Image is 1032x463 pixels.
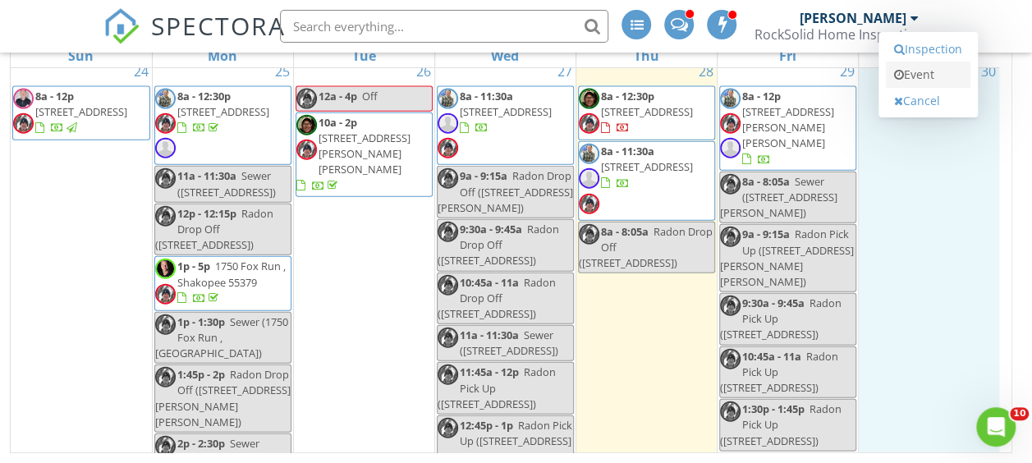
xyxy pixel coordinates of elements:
[720,349,838,395] span: Radon Pick Up ([STREET_ADDRESS])
[601,104,693,119] span: [STREET_ADDRESS]
[155,89,176,109] img: troy06.jpg
[579,144,599,164] img: troy06.jpg
[177,89,231,103] span: 8a - 12:30p
[720,401,741,422] img: 20241123_194803.jpg
[438,418,458,438] img: 20241123_194803.jpg
[460,328,558,358] span: Sewer ([STREET_ADDRESS])
[579,224,599,245] img: 20241123_194803.jpg
[720,89,741,109] img: troy06.jpg
[837,58,858,85] a: Go to August 29, 2025
[177,259,286,289] span: 1750 Fox Run , Shakopee 55379
[413,58,434,85] a: Go to August 26, 2025
[438,113,458,134] img: default-user-f0147aede5fd5fa78ca7ade42f37bd4542148d508eef1c3d3ea960f66861d68b.jpg
[742,89,834,167] a: 8a - 12p [STREET_ADDRESS][PERSON_NAME][PERSON_NAME]
[177,206,236,221] span: 12p - 12:15p
[460,104,552,119] span: [STREET_ADDRESS]
[154,86,291,166] a: 8a - 12:30p [STREET_ADDRESS]
[460,418,513,433] span: 12:45p - 1p
[319,131,411,176] span: [STREET_ADDRESS][PERSON_NAME][PERSON_NAME]
[720,401,842,447] span: Radon Pick Up ([STREET_ADDRESS])
[579,89,599,109] img: img_7608.jpeg
[155,168,176,189] img: 20241123_194803.jpg
[742,227,790,241] span: 9a - 9:15a
[296,140,317,160] img: 20241123_194803.jpg
[155,138,176,158] img: default-user-f0147aede5fd5fa78ca7ade42f37bd4542148d508eef1c3d3ea960f66861d68b.jpg
[720,113,741,134] img: 20241123_194803.jpg
[349,44,379,67] a: Tuesday
[742,104,834,150] span: [STREET_ADDRESS][PERSON_NAME][PERSON_NAME]
[742,296,805,310] span: 9:30a - 9:45a
[177,436,225,451] span: 2p - 2:30p
[720,349,741,369] img: 20241123_194803.jpg
[35,89,74,103] span: 8a - 12p
[488,44,522,67] a: Wednesday
[1010,407,1029,420] span: 10
[437,86,574,166] a: 8a - 11:30a [STREET_ADDRESS]
[438,275,458,296] img: 20241123_194803.jpg
[280,10,608,43] input: Search everything...
[154,256,291,310] a: 1p - 5p 1750 Fox Run , Shakopee 55379
[720,138,741,158] img: default-user-f0147aede5fd5fa78ca7ade42f37bd4542148d508eef1c3d3ea960f66861d68b.jpg
[601,159,693,174] span: [STREET_ADDRESS]
[886,88,970,114] a: Cancel
[554,58,576,85] a: Go to August 27, 2025
[155,314,288,360] span: Sewer (1750 Fox Run , [GEOGRAPHIC_DATA])
[131,58,152,85] a: Go to August 24, 2025
[272,58,293,85] a: Go to August 25, 2025
[438,364,458,385] img: 20241123_194803.jpg
[578,86,715,140] a: 8a - 12:30p [STREET_ADDRESS]
[460,222,522,236] span: 9:30a - 9:45a
[578,141,715,221] a: 8a - 11:30a [STREET_ADDRESS]
[103,22,286,57] a: SPECTORA
[155,259,176,279] img: 1291.jpg
[155,206,273,252] span: Radon Drop Off ([STREET_ADDRESS])
[742,401,805,416] span: 1:30p - 1:45p
[460,168,507,183] span: 9a - 9:15a
[460,364,519,379] span: 11:45a - 12p
[719,86,856,171] a: 8a - 12p [STREET_ADDRESS][PERSON_NAME][PERSON_NAME]
[438,168,458,189] img: 20241123_194803.jpg
[12,86,150,140] a: 8a - 12p [STREET_ADDRESS]
[438,222,458,242] img: 20241123_194803.jpg
[978,58,999,85] a: Go to August 30, 2025
[601,144,693,190] a: 8a - 11:30a [STREET_ADDRESS]
[579,168,599,189] img: default-user-f0147aede5fd5fa78ca7ade42f37bd4542148d508eef1c3d3ea960f66861d68b.jpg
[742,349,801,364] span: 10:45a - 11a
[601,224,649,239] span: 8a - 8:05a
[720,296,741,316] img: 20241123_194803.jpg
[601,89,654,103] span: 8a - 12:30p
[460,275,519,290] span: 10:45a - 11a
[438,89,458,109] img: troy06.jpg
[438,138,458,158] img: 20241123_194803.jpg
[35,104,127,119] span: [STREET_ADDRESS]
[177,259,286,305] a: 1p - 5p 1750 Fox Run , Shakopee 55379
[438,222,559,268] span: Radon Drop Off ([STREET_ADDRESS])
[579,113,599,134] img: 20241123_194803.jpg
[720,174,837,220] span: Sewer ([STREET_ADDRESS][PERSON_NAME])
[103,8,140,44] img: The Best Home Inspection Software - Spectora
[296,112,433,197] a: 10a - 2p [STREET_ADDRESS][PERSON_NAME][PERSON_NAME]
[976,407,1016,447] iframe: Intercom live chat
[601,89,693,135] a: 8a - 12:30p [STREET_ADDRESS]
[886,36,970,62] a: Inspection
[742,174,790,189] span: 8a - 8:05a
[438,168,573,214] span: Radon Drop Off ([STREET_ADDRESS][PERSON_NAME])
[720,227,741,247] img: 20241123_194803.jpg
[177,104,269,119] span: [STREET_ADDRESS]
[155,314,176,335] img: 20241123_194803.jpg
[155,367,291,429] span: Radon Drop Off ([STREET_ADDRESS][PERSON_NAME][PERSON_NAME])
[155,206,176,227] img: 20241123_194803.jpg
[13,113,34,134] img: 20241123_194803.jpg
[438,275,556,321] span: Radon Drop Off ([STREET_ADDRESS])
[362,89,378,103] span: Off
[720,174,741,195] img: 20241123_194803.jpg
[631,44,663,67] a: Thursday
[177,367,225,382] span: 1:45p - 2p
[35,89,127,135] a: 8a - 12p [STREET_ADDRESS]
[776,44,800,67] a: Friday
[460,89,552,135] a: 8a - 11:30a [STREET_ADDRESS]
[296,115,317,135] img: img_7608.jpeg
[177,168,276,199] span: Sewer ([STREET_ADDRESS])
[438,328,458,348] img: 20241123_194803.jpg
[601,144,654,158] span: 8a - 11:30a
